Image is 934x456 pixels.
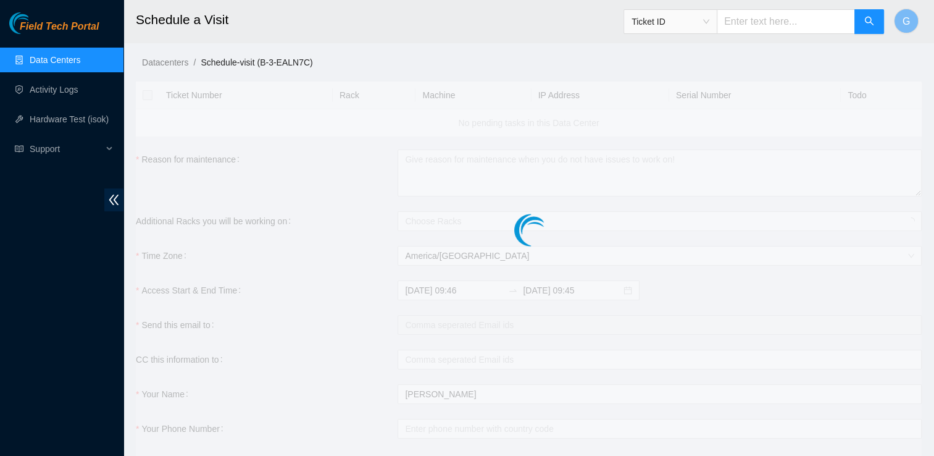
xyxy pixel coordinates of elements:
[632,12,709,31] span: Ticket ID
[30,114,109,124] a: Hardware Test (isok)
[717,9,855,34] input: Enter text here...
[894,9,919,33] button: G
[104,188,123,211] span: double-left
[903,14,910,29] span: G
[30,137,102,161] span: Support
[30,85,78,95] a: Activity Logs
[854,9,884,34] button: search
[15,145,23,153] span: read
[30,55,80,65] a: Data Centers
[20,21,99,33] span: Field Tech Portal
[864,16,874,28] span: search
[142,57,188,67] a: Datacenters
[201,57,312,67] a: Schedule-visit (B-3-EALN7C)
[9,12,62,34] img: Akamai Technologies
[9,22,99,38] a: Akamai TechnologiesField Tech Portal
[193,57,196,67] span: /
